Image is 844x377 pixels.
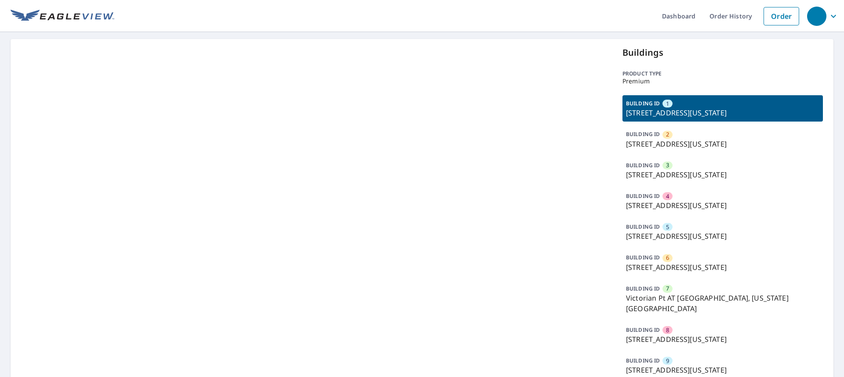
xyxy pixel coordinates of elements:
p: [STREET_ADDRESS][US_STATE] [626,365,819,375]
p: [STREET_ADDRESS][US_STATE] [626,169,819,180]
p: [STREET_ADDRESS][US_STATE] [626,334,819,345]
p: BUILDING ID [626,223,660,230]
p: Premium [622,78,823,85]
p: BUILDING ID [626,100,660,107]
p: BUILDING ID [626,162,660,169]
p: BUILDING ID [626,326,660,334]
img: EV Logo [11,10,114,23]
a: Order [764,7,799,25]
span: 5 [666,223,669,231]
span: 4 [666,192,669,201]
p: [STREET_ADDRESS][US_STATE] [626,231,819,241]
p: BUILDING ID [626,285,660,292]
p: BUILDING ID [626,254,660,261]
p: Victorian Pt AT [GEOGRAPHIC_DATA], [US_STATE][GEOGRAPHIC_DATA] [626,293,819,314]
p: BUILDING ID [626,130,660,138]
p: BUILDING ID [626,192,660,200]
span: 3 [666,161,669,169]
p: [STREET_ADDRESS][US_STATE] [626,200,819,211]
span: 6 [666,254,669,262]
p: Buildings [622,46,823,59]
p: [STREET_ADDRESS][US_STATE] [626,108,819,118]
span: 9 [666,357,669,365]
p: [STREET_ADDRESS][US_STATE] [626,262,819,273]
p: BUILDING ID [626,357,660,364]
p: Product type [622,70,823,78]
p: [STREET_ADDRESS][US_STATE] [626,139,819,149]
span: 7 [666,284,669,293]
span: 8 [666,326,669,334]
span: 2 [666,130,669,139]
span: 1 [666,100,669,108]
